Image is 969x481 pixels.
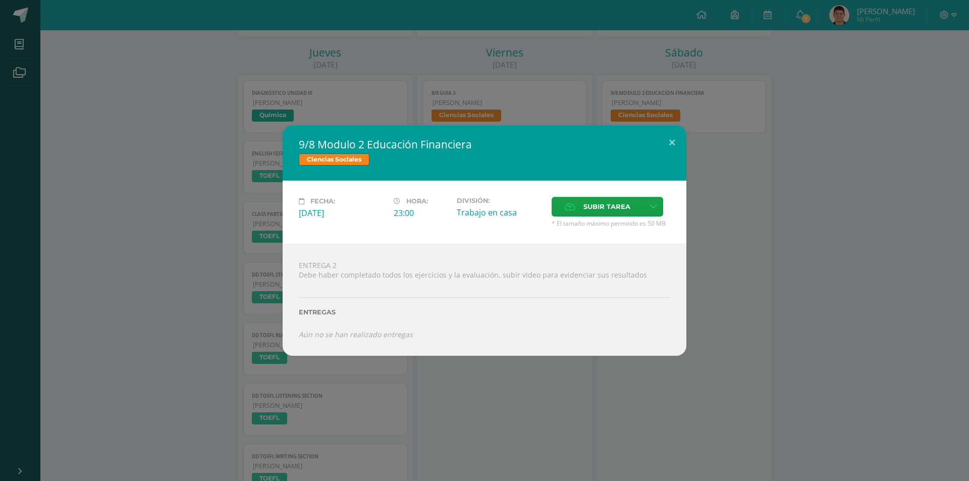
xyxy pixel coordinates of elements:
[552,219,670,228] span: * El tamaño máximo permitido es 50 MB
[299,308,670,316] label: Entregas
[299,207,386,219] div: [DATE]
[310,197,335,205] span: Fecha:
[658,125,686,159] button: Close (Esc)
[457,197,544,204] label: División:
[406,197,428,205] span: Hora:
[299,153,369,166] span: Ciencias Sociales
[283,244,686,355] div: ENTREGA 2 Debe haber completado todos los ejercicios y la evaluación, subir video para evidenciar...
[457,207,544,218] div: Trabajo en casa
[299,330,413,339] i: Aún no se han realizado entregas
[583,197,630,216] span: Subir tarea
[299,137,670,151] h2: 9/8 Modulo 2 Educación Financiera
[394,207,449,219] div: 23:00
